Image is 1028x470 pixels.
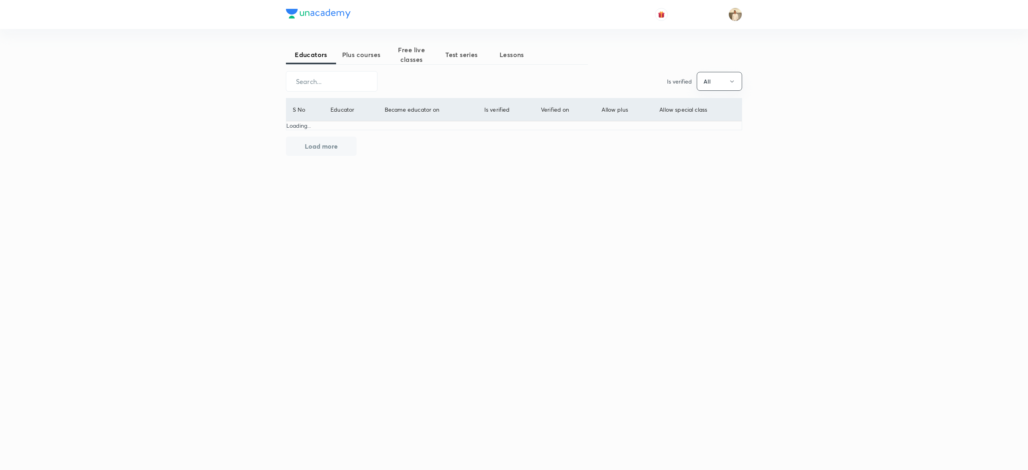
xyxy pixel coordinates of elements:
a: Company Logo [286,9,351,20]
th: Became educator on [378,98,477,121]
span: Educators [286,50,336,59]
img: Company Logo [286,9,351,18]
span: Test series [436,50,487,59]
input: Search... [286,71,377,92]
th: Verified on [534,98,595,121]
img: avatar [658,11,665,18]
span: Free live classes [386,45,436,64]
button: Load more [286,137,357,156]
th: Is verified [477,98,534,121]
span: Lessons [487,50,537,59]
img: Chandrakant Deshmukh [728,8,742,21]
th: Educator [324,98,378,121]
button: avatar [655,8,668,21]
span: Plus courses [336,50,386,59]
p: Is verified [667,77,692,86]
th: S No [286,98,324,121]
p: Loading... [286,121,742,130]
th: Allow plus [595,98,653,121]
button: All [697,72,742,91]
th: Allow special class [653,98,742,121]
